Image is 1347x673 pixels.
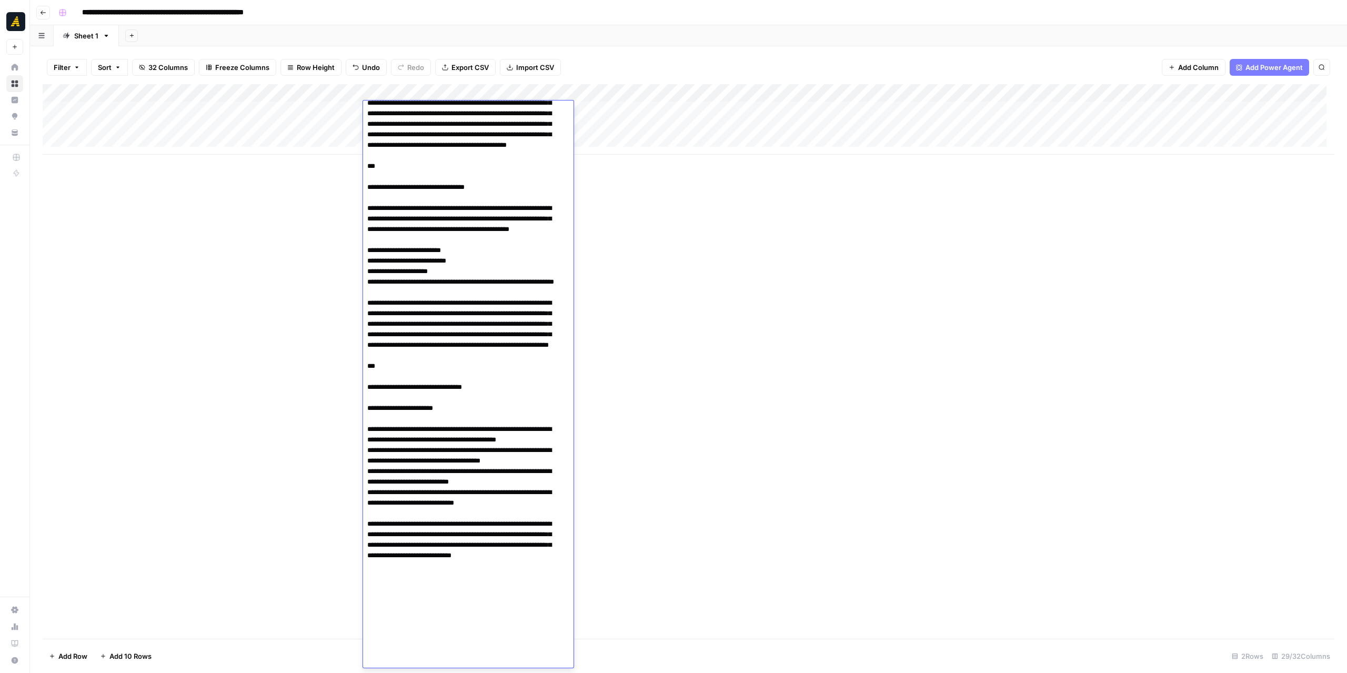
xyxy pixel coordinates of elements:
span: Freeze Columns [215,62,269,73]
span: Sort [98,62,112,73]
span: Redo [407,62,424,73]
span: Export CSV [451,62,489,73]
span: Import CSV [516,62,554,73]
button: Import CSV [500,59,561,76]
div: Sheet 1 [74,31,98,41]
span: Row Height [297,62,335,73]
a: Insights [6,92,23,108]
a: Sheet 1 [54,25,119,46]
a: Opportunities [6,108,23,125]
button: Sort [91,59,128,76]
img: Marketers in Demand Logo [6,12,25,31]
button: Add 10 Rows [94,648,158,665]
button: Undo [346,59,387,76]
a: Browse [6,75,23,92]
a: Learning Hub [6,635,23,652]
div: 29/32 Columns [1268,648,1334,665]
button: Add Power Agent [1230,59,1309,76]
a: Home [6,59,23,76]
a: Usage [6,618,23,635]
button: Add Column [1162,59,1225,76]
button: Help + Support [6,652,23,669]
span: Add Row [58,651,87,661]
span: Add Column [1178,62,1219,73]
button: Add Row [43,648,94,665]
span: Undo [362,62,380,73]
button: Workspace: Marketers in Demand [6,8,23,35]
a: Settings [6,601,23,618]
a: Your Data [6,124,23,141]
span: Add Power Agent [1245,62,1303,73]
span: 32 Columns [148,62,188,73]
span: Filter [54,62,71,73]
div: 2 Rows [1228,648,1268,665]
button: 32 Columns [132,59,195,76]
button: Export CSV [435,59,496,76]
button: Row Height [280,59,341,76]
button: Freeze Columns [199,59,276,76]
span: Add 10 Rows [109,651,152,661]
button: Redo [391,59,431,76]
button: Filter [47,59,87,76]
